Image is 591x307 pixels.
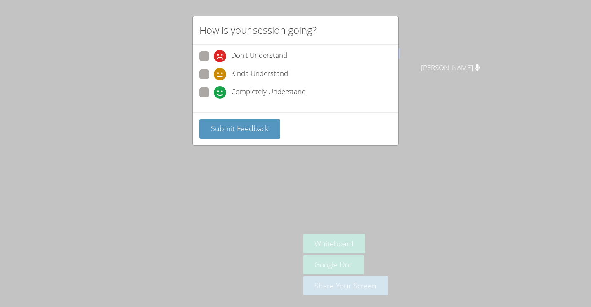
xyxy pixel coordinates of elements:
h2: How is your session going? [199,23,317,38]
span: Kinda Understand [231,68,288,80]
span: Don't Understand [231,50,287,62]
button: Submit Feedback [199,119,280,139]
span: Completely Understand [231,86,306,99]
span: Submit Feedback [211,123,269,133]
